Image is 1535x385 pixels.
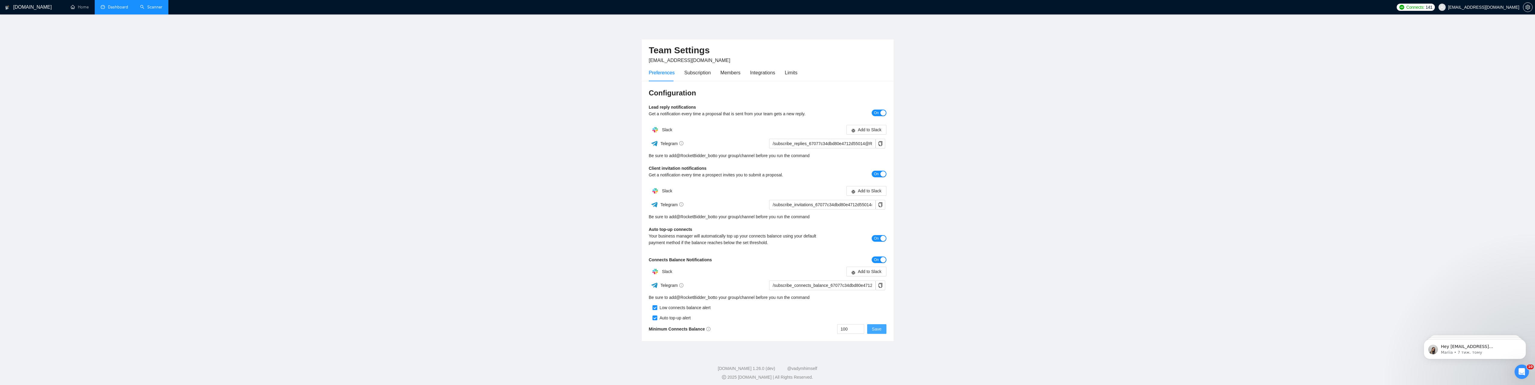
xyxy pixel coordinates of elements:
span: copyright [722,375,726,379]
button: copy [876,139,885,148]
h3: Configuration [649,88,886,98]
a: homeHome [71,5,89,10]
div: Members [720,69,741,76]
img: upwork-logo.png [1399,5,1404,10]
div: Be sure to add to your group/channel before you run the command [649,294,886,301]
b: Connects Balance Notifications [649,257,712,262]
img: hpQkSZIkSZIkSZIkSZIkSZIkSZIkSZIkSZIkSZIkSZIkSZIkSZIkSZIkSZIkSZIkSZIkSZIkSZIkSZIkSZIkSZIkSZIkSZIkS... [649,124,661,136]
div: Be sure to add to your group/channel before you run the command [649,213,886,220]
a: setting [1523,5,1533,10]
iframe: Intercom notifications повідомлення [1415,327,1535,369]
span: Add to Slack [858,268,882,275]
span: slack [851,189,855,194]
b: Lead reply notifications [649,105,696,110]
span: user [1440,5,1444,9]
span: On [874,171,879,177]
h2: Team Settings [649,44,886,57]
img: ww3wtPAAAAAElFTkSuQmCC [651,281,658,289]
span: Telegram [660,202,683,207]
div: Get a notification every time a proposal that is sent from your team gets a new reply. [649,110,827,117]
a: @RocketBidder_bot [676,213,714,220]
span: Connects: [1406,4,1424,11]
img: ww3wtPAAAAAElFTkSuQmCC [651,201,658,208]
button: slackAdd to Slack [846,125,886,135]
span: slack [851,128,855,133]
iframe: Intercom live chat [1515,365,1529,379]
span: info-circle [706,327,711,331]
span: info-circle [679,202,683,206]
a: @vadymhimself [787,366,817,371]
b: Minimum Connects Balance [649,327,711,331]
button: setting [1523,2,1533,12]
span: On [874,235,879,242]
span: info-circle [679,141,683,145]
div: Subscription [684,69,711,76]
span: Slack [662,269,672,274]
span: 141 [1426,4,1432,11]
a: @RocketBidder_bot [676,294,714,301]
span: copy [876,283,885,288]
div: Integrations [750,69,775,76]
a: dashboardDashboard [101,5,128,10]
button: copy [876,281,885,290]
span: Slack [662,188,672,193]
img: hpQkSZIkSZIkSZIkSZIkSZIkSZIkSZIkSZIkSZIkSZIkSZIkSZIkSZIkSZIkSZIkSZIkSZIkSZIkSZIkSZIkSZIkSZIkSZIkS... [649,265,661,278]
img: ww3wtPAAAAAElFTkSuQmCC [651,140,658,147]
a: @RocketBidder_bot [676,152,714,159]
span: Save [872,326,882,332]
button: slackAdd to Slack [846,267,886,276]
button: copy [876,200,885,210]
span: Add to Slack [858,126,882,133]
img: logo [5,3,9,12]
span: info-circle [679,283,683,287]
div: Low connects balance alert [657,304,711,311]
span: [EMAIL_ADDRESS][DOMAIN_NAME] [649,58,730,63]
span: Add to Slack [858,188,882,194]
div: Your business manager will automatically top up your connects balance using your default payment ... [649,233,827,246]
div: Auto top-up alert [657,315,691,321]
button: slackAdd to Slack [846,186,886,196]
span: On [874,110,879,116]
span: Telegram [660,141,683,146]
span: Telegram [660,283,683,288]
div: Preferences [649,69,675,76]
span: Slack [662,127,672,132]
b: Client invitation notifications [649,166,707,171]
div: Get a notification every time a prospect invites you to submit a proposal. [649,172,827,178]
div: Limits [785,69,797,76]
img: hpQkSZIkSZIkSZIkSZIkSZIkSZIkSZIkSZIkSZIkSZIkSZIkSZIkSZIkSZIkSZIkSZIkSZIkSZIkSZIkSZIkSZIkSZIkSZIkS... [649,185,661,197]
a: [DOMAIN_NAME] 1.26.0 (dev) [718,366,775,371]
b: Auto top-up connects [649,227,692,232]
span: 10 [1527,365,1534,369]
span: On [874,256,879,263]
div: 2025 [DOMAIN_NAME] | All Rights Reserved. [5,374,1530,380]
a: searchScanner [140,5,162,10]
span: copy [876,202,885,207]
span: copy [876,141,885,146]
button: Save [867,324,886,334]
div: Be sure to add to your group/channel before you run the command [649,152,886,159]
span: slack [851,270,855,275]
